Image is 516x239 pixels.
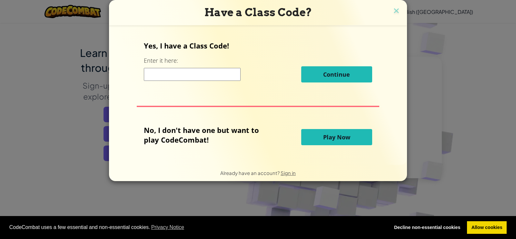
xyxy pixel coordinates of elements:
span: Have a Class Code? [204,6,312,19]
p: Yes, I have a Class Code! [144,41,372,50]
span: CodeCombat uses a few essential and non-essential cookies. [9,223,385,232]
span: Continue [323,71,350,78]
button: Play Now [301,129,372,145]
span: Already have an account? [220,170,281,176]
button: Continue [301,66,372,82]
a: allow cookies [467,221,507,234]
p: No, I don't have one but want to play CodeCombat! [144,125,269,145]
img: close icon [392,6,401,16]
a: Sign in [281,170,296,176]
a: deny cookies [390,221,465,234]
span: Play Now [323,133,350,141]
label: Enter it here: [144,57,178,65]
a: learn more about cookies [150,223,185,232]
